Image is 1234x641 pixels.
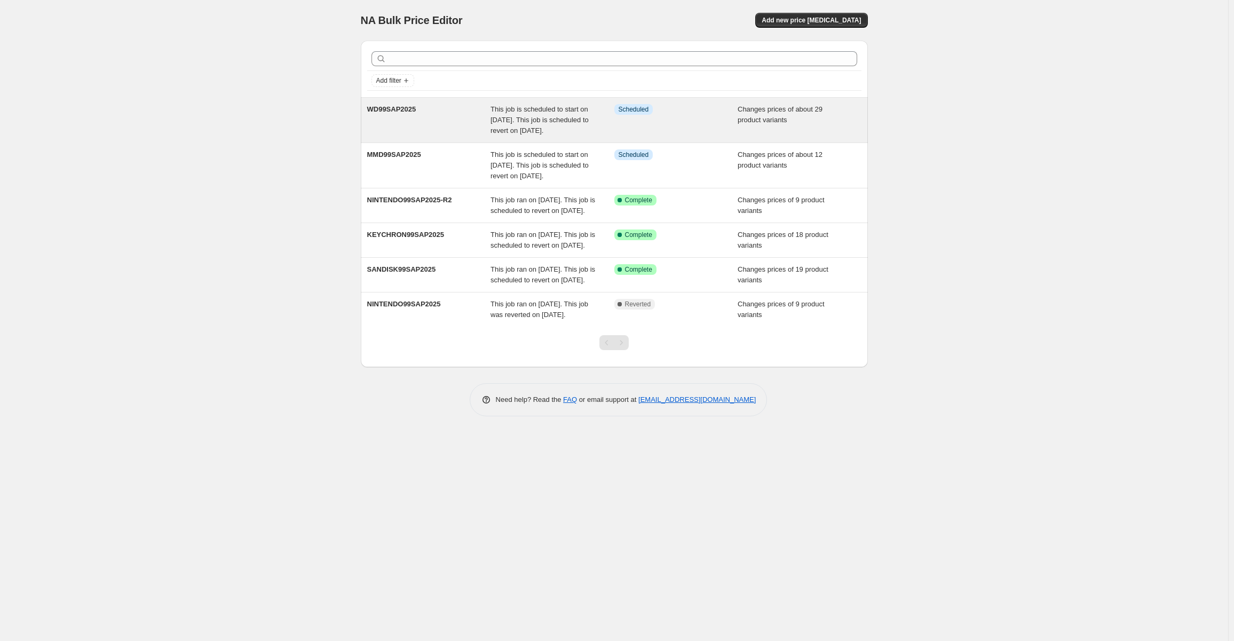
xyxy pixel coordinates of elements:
span: Complete [625,196,652,204]
span: Changes prices of 9 product variants [738,196,825,215]
span: This job ran on [DATE]. This job is scheduled to revert on [DATE]. [491,265,595,284]
span: NA Bulk Price Editor [361,14,463,26]
span: Add filter [376,76,401,85]
span: WD99SAP2025 [367,105,416,113]
span: NINTENDO99SAP2025-R2 [367,196,452,204]
span: Changes prices of about 29 product variants [738,105,822,124]
span: KEYCHRON99SAP2025 [367,231,445,239]
a: [EMAIL_ADDRESS][DOMAIN_NAME] [638,395,756,403]
span: This job is scheduled to start on [DATE]. This job is scheduled to revert on [DATE]. [491,151,589,180]
span: Need help? Read the [496,395,564,403]
span: This job ran on [DATE]. This job was reverted on [DATE]. [491,300,588,319]
span: Reverted [625,300,651,308]
span: Scheduled [619,151,649,159]
span: This job ran on [DATE]. This job is scheduled to revert on [DATE]. [491,231,595,249]
span: Changes prices of about 12 product variants [738,151,822,169]
span: Scheduled [619,105,649,114]
span: SANDISK99SAP2025 [367,265,436,273]
span: MMD99SAP2025 [367,151,421,159]
span: Complete [625,265,652,274]
span: This job ran on [DATE]. This job is scheduled to revert on [DATE]. [491,196,595,215]
nav: Pagination [599,335,629,350]
span: Complete [625,231,652,239]
span: Changes prices of 9 product variants [738,300,825,319]
span: Add new price [MEDICAL_DATA] [762,16,861,25]
button: Add filter [371,74,414,87]
span: This job is scheduled to start on [DATE]. This job is scheduled to revert on [DATE]. [491,105,589,134]
button: Add new price [MEDICAL_DATA] [755,13,867,28]
span: or email support at [577,395,638,403]
span: Changes prices of 19 product variants [738,265,828,284]
a: FAQ [563,395,577,403]
span: NINTENDO99SAP2025 [367,300,441,308]
span: Changes prices of 18 product variants [738,231,828,249]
